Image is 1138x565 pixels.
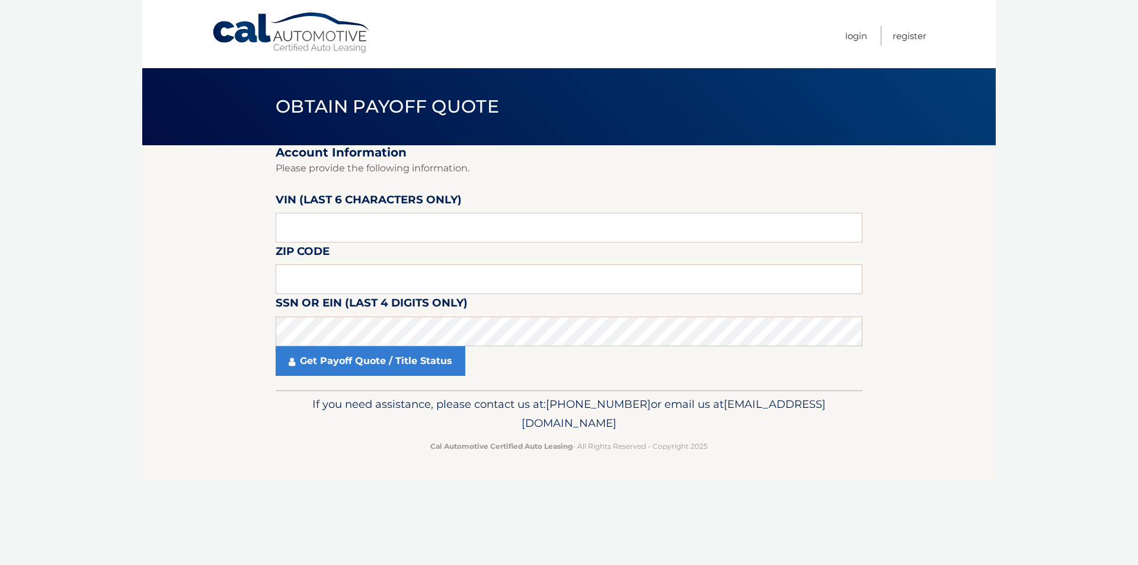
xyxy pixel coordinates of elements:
span: [PHONE_NUMBER] [546,397,651,411]
p: Please provide the following information. [276,160,862,177]
span: Obtain Payoff Quote [276,95,499,117]
strong: Cal Automotive Certified Auto Leasing [430,442,573,451]
a: Login [845,26,867,46]
p: If you need assistance, please contact us at: or email us at [283,395,855,433]
h2: Account Information [276,145,862,160]
label: SSN or EIN (last 4 digits only) [276,294,468,316]
label: Zip Code [276,242,330,264]
a: Get Payoff Quote / Title Status [276,346,465,376]
p: - All Rights Reserved - Copyright 2025 [283,440,855,452]
a: Cal Automotive [212,12,372,54]
a: Register [893,26,926,46]
label: VIN (last 6 characters only) [276,191,462,213]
